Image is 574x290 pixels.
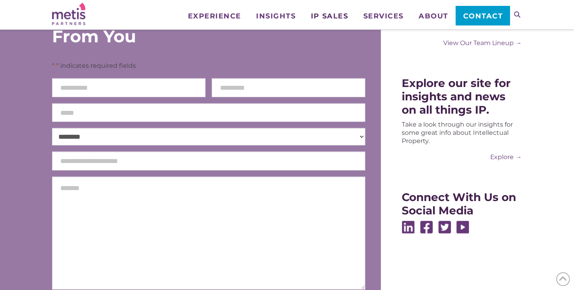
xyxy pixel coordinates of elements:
span: Experience [188,13,241,20]
img: Facebook [420,221,433,234]
img: Metis Partners [52,3,85,25]
div: Connect With Us on Social Media [402,190,522,217]
span: Contact [464,13,503,20]
img: Youtube [457,221,469,234]
div: We’d Love to Hear From You [52,7,260,46]
span: About [419,13,449,20]
div: Take a look through our insights for some great info about Intellectual Property. [402,120,522,145]
a: Explore → [402,153,522,161]
span: Insights [256,13,296,20]
span: Back to Top [556,272,570,286]
img: Linkedin [402,221,415,234]
span: Services [363,13,404,20]
a: View Our Team Lineup → [402,39,522,47]
span: IP Sales [311,13,348,20]
div: Explore our site for insights and news on all things IP. [402,76,522,116]
p: " " indicates required fields [52,62,365,70]
img: Twitter [439,221,451,234]
a: Contact [456,6,510,25]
